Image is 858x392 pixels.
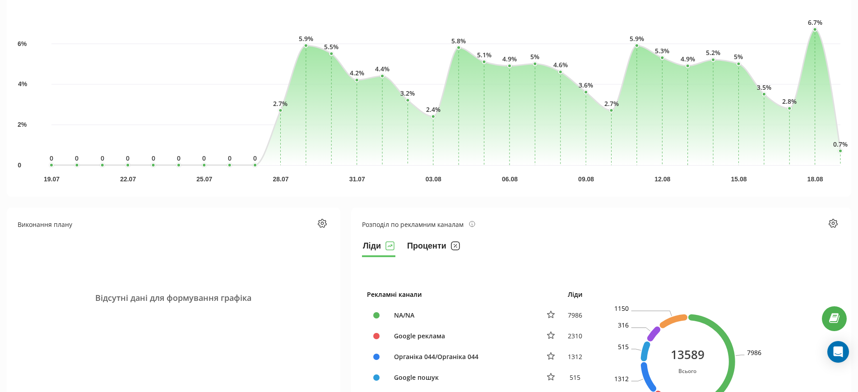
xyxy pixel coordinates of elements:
td: 515 [563,367,588,388]
text: 5% [530,52,539,61]
text: 0 [202,154,206,162]
text: 0 [228,154,232,162]
text: 316 [618,321,629,329]
text: 0 [101,154,104,162]
text: 15.08 [731,175,747,183]
th: Рекламні канали [362,284,563,305]
th: Ліди [563,284,588,305]
div: Розподіл по рекламним каналам [362,220,475,229]
text: 4% [18,80,28,88]
text: 0 [152,154,155,162]
text: 2.4% [426,105,441,114]
button: Проценти [406,239,461,257]
text: 5.5% [324,42,339,51]
text: 06.08 [502,175,518,183]
div: Виконання плану [18,220,72,229]
div: NA/NA [390,310,534,320]
text: 18.08 [807,175,823,183]
text: 0 [18,161,21,169]
td: 2310 [563,326,588,346]
text: 0.7% [833,140,848,148]
text: 1312 [614,374,629,383]
text: 1150 [614,304,629,313]
td: 7986 [563,305,588,326]
div: 13589 [671,346,705,362]
text: 2.8% [782,97,797,106]
text: 4.2% [350,69,364,77]
text: 3.6% [579,81,593,89]
text: 09.08 [578,175,594,183]
text: 5.9% [299,34,313,43]
text: 3.2% [400,89,415,97]
div: Google пошук [390,373,534,382]
text: 2.7% [604,99,619,108]
text: 5.2% [706,48,720,57]
div: Органіка 044/Органіка 044 [390,352,534,361]
text: 31.07 [349,175,365,183]
text: 4.9% [681,55,695,63]
text: 5.8% [451,37,466,45]
text: 5.3% [655,46,669,55]
text: 6% [18,40,27,47]
div: Open Intercom Messenger [827,341,849,363]
text: 0 [253,154,257,162]
text: 22.07 [120,175,136,183]
text: 5.1% [477,51,492,59]
text: 0 [177,154,181,162]
text: 28.07 [273,175,288,183]
text: 6.7% [808,18,822,27]
text: 5% [734,52,743,61]
text: 4.9% [502,55,517,63]
text: 5.9% [630,34,644,43]
div: Всього [671,366,705,375]
div: Відсутні дані для формування графіка [18,239,329,356]
text: 0 [75,154,79,162]
div: Google реклама [390,331,534,341]
text: 515 [618,342,629,351]
text: 2% [18,121,27,128]
td: 1312 [563,346,588,367]
text: 25.07 [196,175,212,183]
button: Ліди [362,239,395,257]
text: 3.5% [757,83,771,92]
text: 2.7% [273,99,288,108]
text: 12.08 [654,175,670,183]
text: 19.07 [44,175,60,183]
text: 0 [126,154,130,162]
text: 4.4% [375,65,390,73]
text: 7986 [747,348,761,357]
text: 4.6% [553,60,568,69]
text: 03.08 [426,175,441,183]
text: 0 [50,154,53,162]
